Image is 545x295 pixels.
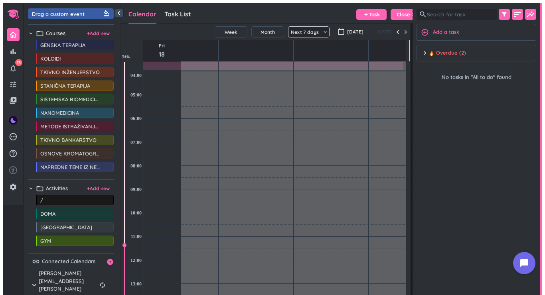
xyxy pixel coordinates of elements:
span: No tasks in "All to do" found [442,73,511,81]
div: 12:00 [129,258,143,264]
span: + Add new [87,185,110,192]
i: bar_chart [9,47,17,55]
span: Task List [164,10,191,18]
span: Fri [159,42,165,49]
div: 10:00 [129,210,143,216]
i: link [32,258,40,265]
i: insights [525,9,536,20]
span: Next 7 days [291,29,319,35]
div: 09:00 [129,187,143,193]
span: KOLOIDI [40,55,101,62]
span: [DATE] [347,28,363,35]
span: 18 [159,49,165,59]
i: chevron_right [30,281,39,289]
i: autorenew [99,281,106,289]
div: 06:00 [129,116,143,122]
i: notifications_none [9,64,17,72]
span: + Add new [87,30,110,37]
button: Next [402,28,410,36]
span: OSNOVE KROMATOGRAFIJE BIOMOLEKULA [40,150,101,157]
i: chevron_right [28,185,34,191]
span: Task [369,12,380,17]
i: folder_open [36,185,44,193]
span: / [40,197,101,203]
span: Connected Calendars [42,258,95,265]
i: help_outline [9,149,18,158]
span: Week [225,29,237,35]
button: [DATE] [375,27,394,37]
button: Previous [394,28,402,36]
div: 05:00 [129,92,143,98]
button: +Add new [87,30,110,37]
i: add [363,12,369,17]
span: Month [261,29,275,35]
span: Courses [46,29,65,37]
div: 13:00 [129,281,143,287]
div: 08:00 [129,163,143,169]
span: Activities [46,185,68,193]
span: 13 [15,59,22,66]
button: +Add new [87,185,110,192]
span: METODE ISTRAŽIVANJA PROTEINA [40,123,101,130]
div: 11:00 [129,234,143,240]
i: chevron_right [421,49,429,57]
i: tune [9,81,17,88]
span: [GEOGRAPHIC_DATA] [40,224,101,230]
i: sort [513,10,522,19]
span: TKIVNO INŽENJERSTVO [40,69,101,75]
button: addTask [356,9,387,20]
span: Add a task [433,28,459,36]
a: settings [6,181,20,193]
i: filter_alt [501,11,507,18]
span: Overdue (2) [429,49,466,57]
i: calendar_today [338,28,345,35]
i: video_library [9,96,17,104]
i: folder_open [36,29,44,37]
i: chevron_right [28,30,34,36]
a: bar_chart [7,45,20,58]
div: Drag a custom event [32,10,112,18]
a: Go to July 18, 2025 [157,41,166,60]
span: NANOMEDICINA [40,110,101,116]
i: add_circle [107,258,114,265]
i: chevron_left [115,9,123,17]
div: 04:00 [129,73,143,79]
i: settings [9,183,17,191]
span: SISTEMSKA BIOMEDICINA [40,96,101,102]
span: STANIČNA TERAPIJA [40,83,101,89]
span: Calendar [128,10,156,18]
i: add_circle_outline [421,28,429,36]
span: 34 % [122,54,136,60]
span: DOMA [40,210,101,217]
span: TKIVNO BANKARSTVO [40,137,101,143]
span: 🔥, fire [429,51,434,56]
input: Search for task [417,9,497,20]
span: GYM [40,238,101,244]
i: chevron_right [410,12,415,17]
div: 07:00 [129,140,143,146]
i: pending [9,132,18,141]
i: keyboard_arrow_down [322,29,328,35]
span: GENSKA TERAPIJA [40,42,101,48]
span: Close [397,12,410,17]
button: Closechevron_right [391,9,421,20]
span: NAPREDNE TEME IZ NEUROZNANOSTI [40,164,101,170]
